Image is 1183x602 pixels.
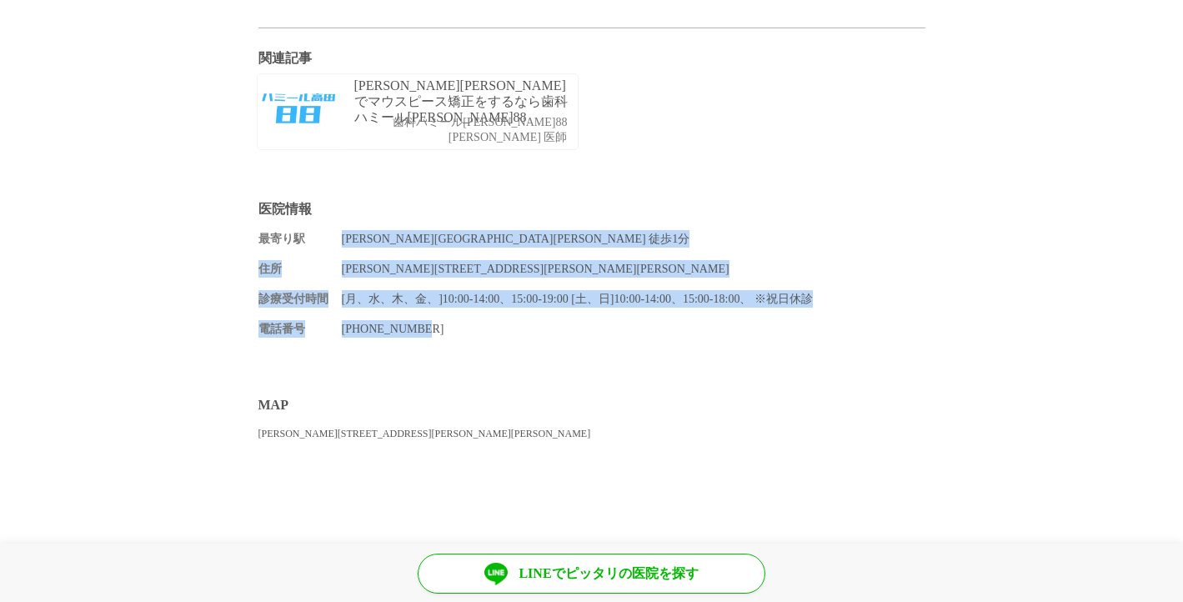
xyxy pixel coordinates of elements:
[258,260,342,278] dt: 住所
[418,554,765,594] a: LINEでピッタリの医院を探す
[258,49,925,67] h2: 関連記事
[248,65,587,158] a: 歯科ハミール高田88[PERSON_NAME][PERSON_NAME]でマウスピース矯正をするなら歯科ハミール[PERSON_NAME]88歯科ハミール[PERSON_NAME]88[PERS...
[258,426,925,441] div: [PERSON_NAME][STREET_ADDRESS][PERSON_NAME][PERSON_NAME]
[258,320,342,338] dt: 電話番号
[354,78,574,126] p: [PERSON_NAME][PERSON_NAME]でマウスピース矯正をするなら歯科ハミール[PERSON_NAME]88
[258,74,341,149] img: 歯科ハミール高田88
[342,233,690,245] span: [PERSON_NAME][GEOGRAPHIC_DATA][PERSON_NAME] 徒歩1分
[258,230,342,248] dt: 最寄り駅
[393,116,567,130] p: 歯科ハミール[PERSON_NAME]88
[342,320,925,338] dd: [PHONE_NUMBER]
[258,290,342,308] dt: 診療受付時間
[258,200,925,218] h2: 医院情報
[393,131,567,145] p: [PERSON_NAME] 医師
[258,396,925,414] h2: MAP
[342,260,925,278] dd: [PERSON_NAME][STREET_ADDRESS][PERSON_NAME][PERSON_NAME]
[342,293,813,305] span: [月、水、木、金、]10:00-14:00、15:00-19:00 [土、日]10:00-14:00、15:00-18:00、 ※祝日休診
